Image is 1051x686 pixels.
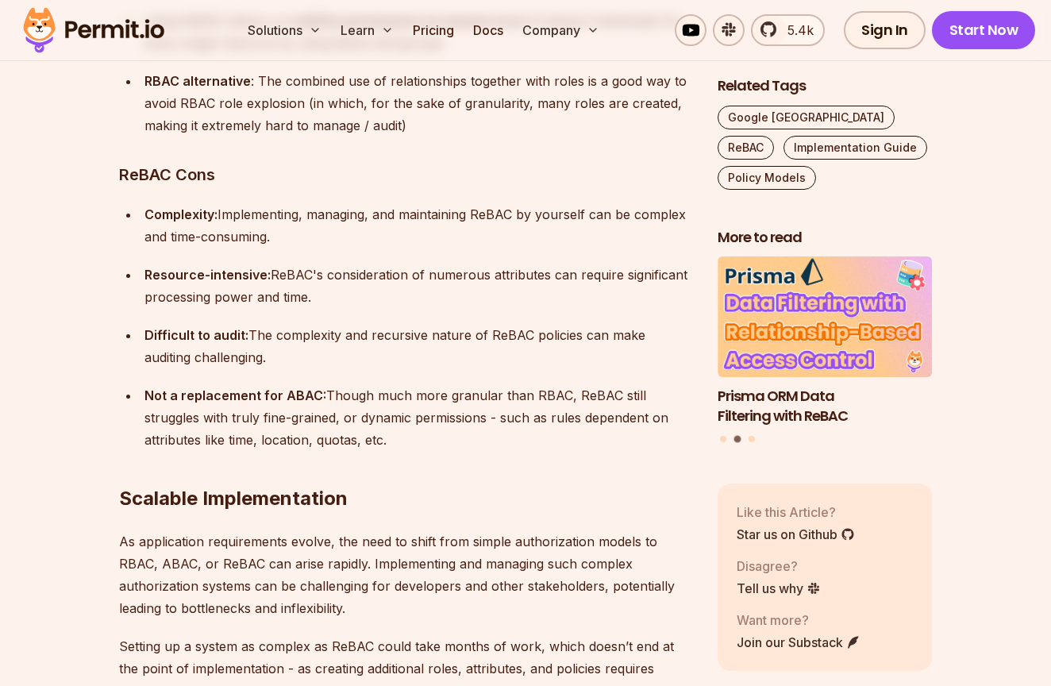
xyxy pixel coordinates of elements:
a: Docs [467,14,510,46]
p: Want more? [737,611,860,630]
a: Star us on Github [737,525,855,544]
div: Posts [718,257,932,445]
a: Join our Substack [737,633,860,652]
img: Prisma ORM Data Filtering with ReBAC [718,257,932,378]
strong: RBAC alternative [144,73,251,89]
a: Policy Models [718,166,816,190]
p: Disagree? [737,557,821,576]
button: Go to slide 2 [734,436,741,443]
img: Permit logo [16,3,171,57]
strong: Resource-intensive: [144,267,271,283]
p: The complexity and recursive nature of ReBAC policies can make auditing challenging. [144,324,692,368]
a: Tell us why [737,579,821,598]
a: ReBAC [718,136,774,160]
p: : The combined use of relationships together with roles is a good way to avoid RBAC role explosio... [144,70,692,137]
a: Prisma ORM Data Filtering with ReBACPrisma ORM Data Filtering with ReBAC [718,257,932,426]
p: ReBAC's consideration of numerous attributes can require significant processing power and time. [144,264,692,308]
button: Go to slide 3 [749,437,755,443]
p: Like this Article? [737,503,855,522]
button: Go to slide 1 [720,437,726,443]
a: Google [GEOGRAPHIC_DATA] [718,106,895,129]
p: Though much more granular than RBAC, ReBAC still struggles with truly fine-grained, or dynamic pe... [144,384,692,451]
strong: Difficult to audit: [144,327,248,343]
a: 5.4k [751,14,825,46]
span: 5.4k [778,21,814,40]
button: Learn [334,14,400,46]
p: As application requirements evolve, the need to shift from simple authorization models to RBAC, A... [119,530,692,619]
strong: Not a replacement for ABAC: [144,387,326,403]
strong: Complexity: [144,206,218,222]
h3: ReBAC Cons [119,162,692,187]
h2: More to read [718,228,932,248]
li: 2 of 3 [718,257,932,426]
h3: Prisma ORM Data Filtering with ReBAC [718,387,932,426]
a: Sign In [844,11,926,49]
button: Company [516,14,606,46]
a: Implementation Guide [783,136,927,160]
a: Pricing [406,14,460,46]
h2: Scalable Implementation [119,422,692,511]
p: Implementing, managing, and maintaining ReBAC by yourself can be complex and time-consuming. [144,203,692,248]
a: Start Now [932,11,1036,49]
button: Solutions [241,14,328,46]
h2: Related Tags [718,76,932,96]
